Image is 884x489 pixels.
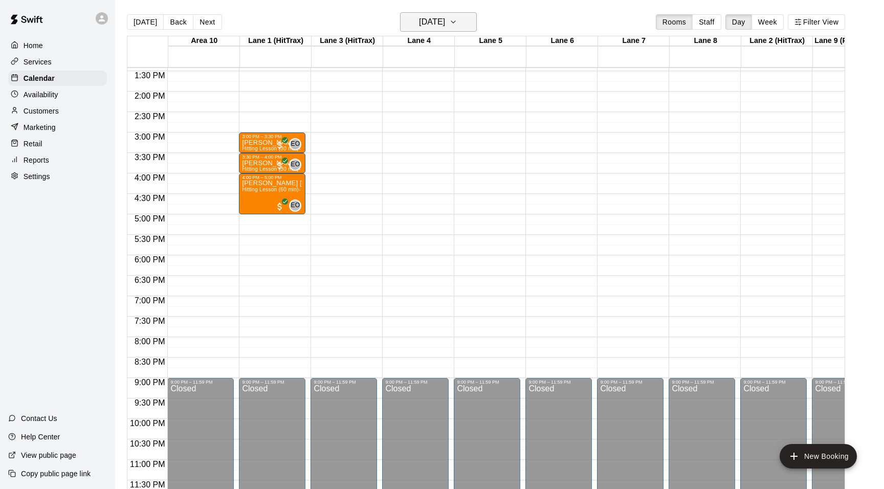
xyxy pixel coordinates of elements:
[8,38,107,53] a: Home
[170,380,231,385] div: 9:00 PM – 11:59 PM
[132,337,168,346] span: 8:00 PM
[314,380,374,385] div: 9:00 PM – 11:59 PM
[8,169,107,184] a: Settings
[132,235,168,243] span: 5:30 PM
[24,139,42,149] p: Retail
[419,15,445,29] h6: [DATE]
[8,54,107,70] a: Services
[8,103,107,119] a: Customers
[815,380,875,385] div: 9:00 PM – 11:59 PM
[293,199,301,212] span: Eric Opelski
[21,469,91,479] p: Copy public page link
[132,112,168,121] span: 2:30 PM
[132,276,168,284] span: 6:30 PM
[132,378,168,387] span: 9:00 PM
[242,175,302,180] div: 4:00 PM – 5:00 PM
[24,122,56,132] p: Marketing
[8,87,107,102] a: Availability
[193,14,222,30] button: Next
[132,92,168,100] span: 2:00 PM
[132,173,168,182] span: 4:00 PM
[275,161,285,171] span: All customers have paid
[289,159,301,171] div: Eric Opelski
[289,138,301,150] div: Eric Opelski
[400,12,477,32] button: [DATE]
[8,120,107,135] a: Marketing
[383,36,455,46] div: Lane 4
[24,73,55,83] p: Calendar
[21,413,57,424] p: Contact Us
[598,36,670,46] div: Lane 7
[132,358,168,366] span: 8:30 PM
[24,90,58,100] p: Availability
[670,36,741,46] div: Lane 8
[132,194,168,203] span: 4:30 PM
[127,419,167,428] span: 10:00 PM
[293,159,301,171] span: Eric Opelski
[132,398,168,407] span: 9:30 PM
[725,14,752,30] button: Day
[385,380,446,385] div: 9:00 PM – 11:59 PM
[242,166,346,172] span: Hitting Lesson (30 min)- [PERSON_NAME]
[8,71,107,86] a: Calendar
[132,255,168,264] span: 6:00 PM
[528,380,589,385] div: 9:00 PM – 11:59 PM
[24,57,52,67] p: Services
[455,36,526,46] div: Lane 5
[780,444,857,469] button: add
[21,432,60,442] p: Help Center
[168,36,240,46] div: Area 10
[240,36,312,46] div: Lane 1 (HitTrax)
[239,132,305,153] div: 3:00 PM – 3:30 PM: Jack Kunz
[132,153,168,162] span: 3:30 PM
[692,14,721,30] button: Staff
[743,380,804,385] div: 9:00 PM – 11:59 PM
[163,14,193,30] button: Back
[132,317,168,325] span: 7:30 PM
[132,132,168,141] span: 3:00 PM
[127,14,164,30] button: [DATE]
[24,106,59,116] p: Customers
[242,380,302,385] div: 9:00 PM – 11:59 PM
[127,439,167,448] span: 10:30 PM
[293,138,301,150] span: Eric Opelski
[132,71,168,80] span: 1:30 PM
[312,36,383,46] div: Lane 3 (HitTrax)
[526,36,598,46] div: Lane 6
[242,154,302,160] div: 3:30 PM – 4:00 PM
[788,14,845,30] button: Filter View
[291,160,300,170] span: EO
[275,202,285,212] span: All customers have paid
[275,140,285,150] span: All customers have paid
[132,214,168,223] span: 5:00 PM
[242,146,346,151] span: Hitting Lesson (30 min)- [PERSON_NAME]
[24,155,49,165] p: Reports
[291,139,300,149] span: EO
[291,201,300,211] span: EO
[600,380,660,385] div: 9:00 PM – 11:59 PM
[672,380,732,385] div: 9:00 PM – 11:59 PM
[239,173,305,214] div: 4:00 PM – 5:00 PM: Wells Payne
[127,460,167,469] span: 11:00 PM
[24,171,50,182] p: Settings
[741,36,813,46] div: Lane 2 (HitTrax)
[132,296,168,305] span: 7:00 PM
[752,14,784,30] button: Week
[127,480,167,489] span: 11:30 PM
[289,199,301,212] div: Eric Opelski
[8,136,107,151] a: Retail
[242,187,346,192] span: Hitting Lesson (60 min)- [PERSON_NAME]
[457,380,517,385] div: 9:00 PM – 11:59 PM
[21,450,76,460] p: View public page
[24,40,43,51] p: Home
[8,152,107,168] a: Reports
